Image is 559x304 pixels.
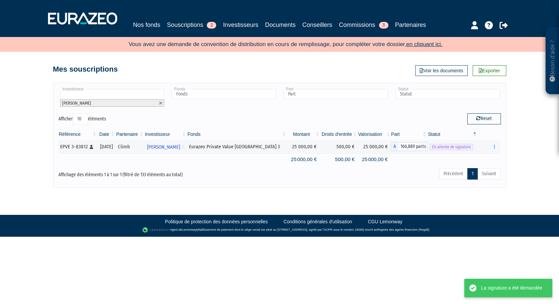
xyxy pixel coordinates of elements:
th: Statut : activer pour trier la colonne par ordre d&eacute;croissant [427,128,478,140]
div: A - Eurazeo Private Value Europe 3 [390,142,426,151]
div: Affichage des éléments 1 à 1 sur 1 (filtré de 133 éléments au total) [58,167,237,178]
div: - Agent de (établissement de paiement dont le siège social est situé au [STREET_ADDRESS], agréé p... [7,227,552,233]
div: Eurazeo Private Value [GEOGRAPHIC_DATA] 3 [189,143,286,150]
th: Fonds: activer pour trier la colonne par ordre croissant [187,128,289,140]
a: Registre des agents financiers (Regafi) [377,227,430,232]
th: Part: activer pour trier la colonne par ordre croissant [390,128,426,140]
div: La signature a été demandée [476,284,542,292]
p: Vous avez une demande de convention de distribution en cours de remplissage, pour compléter votre... [106,39,446,48]
a: Conditions générales d'utilisation [285,218,360,225]
p: Besoin d'aide ? [549,31,556,91]
span: [PERSON_NAME] [146,141,179,153]
td: Climb [117,140,144,153]
h4: Mes souscriptions [53,65,118,73]
label: Afficher éléments [58,113,106,125]
th: Droits d'entrée: activer pour trier la colonne par ordre croissant [321,128,358,140]
div: [DATE] [100,143,114,150]
span: 166,889 parts [397,142,426,151]
th: Valorisation: activer pour trier la colonne par ordre croissant [358,128,390,140]
th: Partenaire: activer pour trier la colonne par ordre croissant [117,128,144,140]
button: Reset [467,113,501,124]
a: Commissions3 [339,20,388,30]
a: Investisseurs [223,20,258,30]
a: Politique de protection des données personnelles [157,218,269,225]
a: 1 [467,168,478,180]
td: 25 000,00 € [289,153,321,165]
a: Lemonway [182,227,197,232]
img: 1732889491-logotype_eurazeo_blanc_rvb.png [48,12,117,25]
a: Voir les documents [412,65,468,76]
th: Date: activer pour trier la colonne par ordre croissant [98,128,116,140]
a: Documents [265,20,295,30]
td: 500,00 € [321,140,358,153]
a: [PERSON_NAME] [144,140,187,153]
span: En attente de signature [429,144,472,150]
span: 3 [379,22,388,29]
span: A [390,142,397,151]
i: [Français] Personne physique [90,145,93,149]
td: 25 000,00 € [358,140,390,153]
a: Conseillers [302,20,332,30]
a: Partenaires [395,20,426,30]
div: EPVE 3-83812 [60,143,96,150]
a: Exporter [473,65,506,76]
select: Afficheréléments [73,113,88,125]
i: Voir l'investisseur [182,141,184,153]
span: [PERSON_NAME] [62,101,91,106]
td: 500,00 € [321,153,358,165]
a: Souscriptions2 [167,20,216,31]
th: Investisseur: activer pour trier la colonne par ordre croissant [144,128,187,140]
span: 2 [207,22,216,29]
a: Nos fonds [133,20,160,30]
a: CGU Lemonway [376,218,411,225]
th: Montant: activer pour trier la colonne par ordre croissant [289,128,321,140]
img: logo-lemonway.png [141,227,167,233]
td: 25 000,00 € [358,153,390,165]
a: en cliquant ici. [408,41,446,48]
th: Référence : activer pour trier la colonne par ordre croissant [58,128,98,140]
td: 25 000,00 € [289,140,321,153]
